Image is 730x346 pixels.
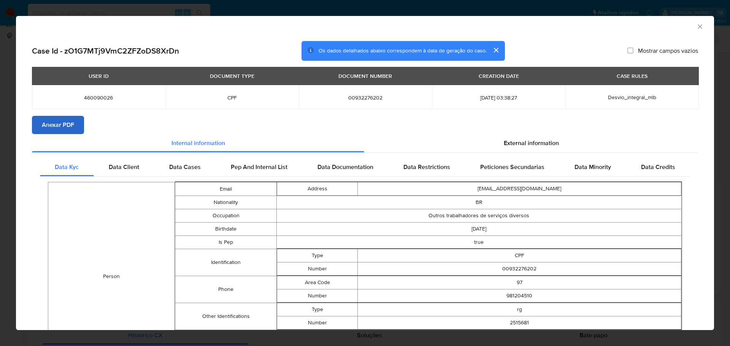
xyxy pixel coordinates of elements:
td: Is Pep [175,235,276,249]
td: 97 [358,276,681,289]
td: CPF [358,249,681,262]
button: Fechar a janela [696,23,703,30]
button: cerrar [487,41,505,59]
td: Type [277,249,358,262]
td: Occupation [175,209,276,222]
td: Type [277,303,358,316]
button: Anexar PDF [32,116,84,134]
span: Data Documentation [317,163,373,171]
span: External information [504,139,559,147]
td: Number [277,316,358,329]
td: 2515681 [358,316,681,329]
span: Internal information [171,139,225,147]
div: DOCUMENT TYPE [205,69,259,82]
div: CREATION DATE [474,69,524,82]
td: 00932276202 [358,262,681,275]
div: DOCUMENT NUMBER [334,69,397,82]
span: Data Kyc [55,163,79,171]
td: rg [358,303,681,316]
td: Address [277,182,358,195]
td: Number [277,262,358,275]
td: Nationality [175,196,276,209]
span: Data Restrictions [403,163,450,171]
span: Anexar PDF [42,117,74,133]
span: Mostrar campos vazios [638,47,698,54]
span: 00932276202 [308,94,423,101]
td: [EMAIL_ADDRESS][DOMAIN_NAME] [358,182,681,195]
td: Birthdate [175,222,276,235]
td: Area Code [277,276,358,289]
span: Desvio_integral_mlb [608,93,656,101]
span: [DATE] 03:38:27 [441,94,556,101]
span: Os dados detalhados abaixo correspondem à data de geração do caso. [319,47,487,54]
td: Identification [175,249,276,276]
span: Data Credits [641,163,675,171]
td: BR [276,196,681,209]
div: CASE RULES [612,69,652,82]
span: Data Cases [169,163,201,171]
div: USER ID [84,69,113,82]
span: Peticiones Secundarias [480,163,544,171]
td: Outros trabalhadores de serviços diversos [276,209,681,222]
div: closure-recommendation-modal [16,16,714,330]
div: Detailed internal info [40,158,690,176]
input: Mostrar campos vazios [627,47,633,54]
span: Pep And Internal List [231,163,287,171]
div: Detailed info [32,134,698,152]
span: CPF [175,94,290,101]
h2: Case Id - zO1G7MTj9VmC2ZFZoDS8XrDn [32,46,179,55]
td: [DATE] [276,222,681,235]
td: Email [175,182,276,196]
td: Number [277,289,358,302]
span: Data Client [109,163,139,171]
td: true [276,235,681,249]
td: Other Identifications [175,303,276,330]
span: Data Minority [574,163,611,171]
td: Full Address [277,330,358,343]
td: DA PATRIA 499 TABATINGA [GEOGRAPHIC_DATA] [GEOGRAPHIC_DATA] 69640000 [358,330,681,343]
td: Phone [175,276,276,303]
span: 460090026 [41,94,156,101]
td: 981204510 [358,289,681,302]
